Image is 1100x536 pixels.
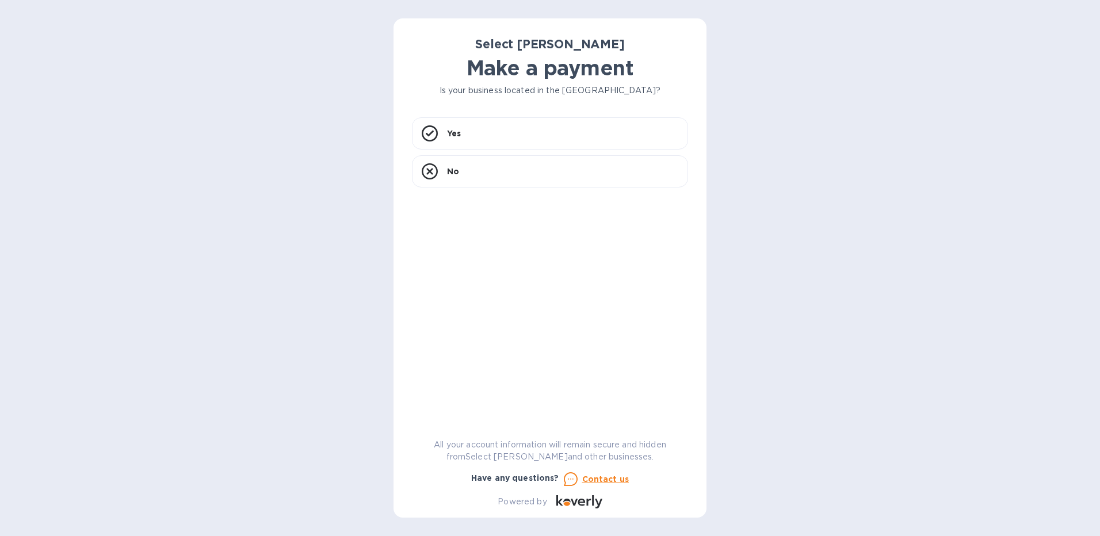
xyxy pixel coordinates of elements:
[447,166,459,177] p: No
[412,85,688,97] p: Is your business located in the [GEOGRAPHIC_DATA]?
[475,37,625,51] b: Select [PERSON_NAME]
[447,128,461,139] p: Yes
[412,439,688,463] p: All your account information will remain secure and hidden from Select [PERSON_NAME] and other bu...
[412,56,688,80] h1: Make a payment
[471,473,559,483] b: Have any questions?
[582,474,629,484] u: Contact us
[498,496,547,508] p: Powered by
